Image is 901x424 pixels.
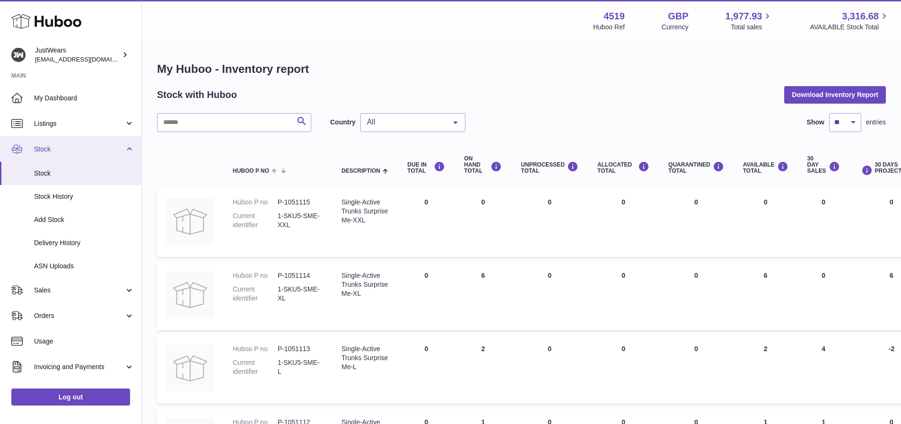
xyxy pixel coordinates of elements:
strong: 4519 [604,10,625,23]
span: Delivery History [34,238,134,247]
dd: P-1051115 [278,198,323,207]
div: AVAILABLE Total [743,161,788,174]
a: Log out [11,389,130,406]
span: Huboo P no [233,168,269,174]
td: 0 [511,335,588,404]
div: Currency [662,23,689,32]
span: Usage [34,337,134,346]
h2: Stock with Huboo [157,88,237,101]
td: 0 [734,188,798,257]
a: 3,316.68 AVAILABLE Stock Total [810,10,890,32]
div: DUE IN TOTAL [407,161,445,174]
span: Stock [34,169,134,178]
span: 1,977.93 [726,10,762,23]
span: Sales [34,286,124,295]
td: 0 [511,262,588,330]
span: Description [341,168,380,174]
dd: P-1051114 [278,271,323,280]
dt: Huboo P no [233,344,278,353]
span: All [365,117,446,127]
td: 6 [455,262,511,330]
span: 3,316.68 [842,10,879,23]
dd: P-1051113 [278,344,323,353]
img: product image [166,344,214,392]
dt: Huboo P no [233,198,278,207]
label: Country [330,118,356,127]
td: 0 [398,188,455,257]
div: ON HAND Total [464,156,502,175]
div: UNPROCESSED Total [521,161,578,174]
span: [EMAIL_ADDRESS][DOMAIN_NAME] [35,55,139,63]
span: Stock [34,145,124,154]
dt: Current identifier [233,212,278,230]
dd: 1-SKU5-SME-L [278,358,323,376]
dd: 1-SKU5-SME-XL [278,285,323,303]
div: Single-Active Trunks Surprise Me-XL [341,271,388,298]
div: JustWears [35,46,120,64]
td: 0 [588,262,659,330]
span: 0 [694,345,698,353]
td: 0 [511,188,588,257]
span: ASN Uploads [34,262,134,271]
button: Download Inventory Report [784,86,886,103]
img: product image [166,198,214,245]
h1: My Huboo - Inventory report [157,62,886,77]
span: AVAILABLE Stock Total [810,23,890,32]
dt: Current identifier [233,358,278,376]
td: 0 [798,262,849,330]
span: Listings [34,119,124,128]
span: 0 [694,198,698,206]
img: product image [166,271,214,318]
a: 1,977.93 Total sales [726,10,773,32]
span: Stock History [34,192,134,201]
td: 2 [734,335,798,404]
td: 0 [798,188,849,257]
td: 0 [588,188,659,257]
td: 0 [398,262,455,330]
div: Single-Active Trunks Surprise Me-L [341,344,388,371]
span: entries [866,118,886,127]
div: Single-Active Trunks Surprise Me-XXL [341,198,388,225]
td: 6 [734,262,798,330]
span: Total sales [731,23,773,32]
td: 2 [455,335,511,404]
td: 4 [798,335,849,404]
strong: GBP [668,10,688,23]
dt: Huboo P no [233,271,278,280]
span: My Dashboard [34,94,134,103]
span: 0 [694,272,698,279]
dt: Current identifier [233,285,278,303]
td: 0 [455,188,511,257]
span: Orders [34,311,124,320]
label: Show [807,118,824,127]
td: 0 [588,335,659,404]
img: internalAdmin-4519@internal.huboo.com [11,48,26,62]
div: ALLOCATED Total [597,161,649,174]
div: 30 DAY SALES [807,156,840,175]
div: Huboo Ref [593,23,625,32]
div: QUARANTINED Total [668,161,724,174]
span: Add Stock [34,215,134,224]
td: 0 [398,335,455,404]
dd: 1-SKU5-SME-XXL [278,212,323,230]
span: Invoicing and Payments [34,362,124,371]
